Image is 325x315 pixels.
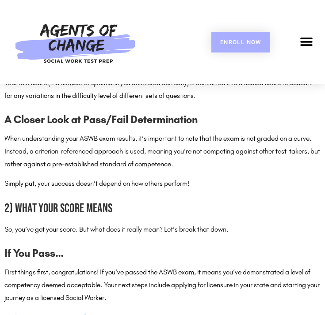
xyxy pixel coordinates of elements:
[4,266,321,304] p: First things first, congratulations! If you’ve passed the ASWB exam, it means you’ve demonstrated...
[4,111,321,128] h3: A Closer Look at Pass/Fail Determination
[296,32,316,52] div: Menu Toggle
[4,245,321,262] h3: If You Pass…
[220,39,261,45] span: Enroll Now
[4,77,321,102] p: Your raw score (the number of questions you answered correctly) is converted into a scaled score ...
[4,177,321,190] p: Simply put, your success doesn’t depend on how others perform!
[211,32,270,52] a: Enroll Now
[4,223,321,236] p: So, you’ve got your score. But what does it really mean? Let’s break that down.
[4,132,321,170] p: When understanding your ASWB exam results, it’s important to note that the exam is not graded on ...
[4,199,321,219] h2: 2) What Your Score Means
